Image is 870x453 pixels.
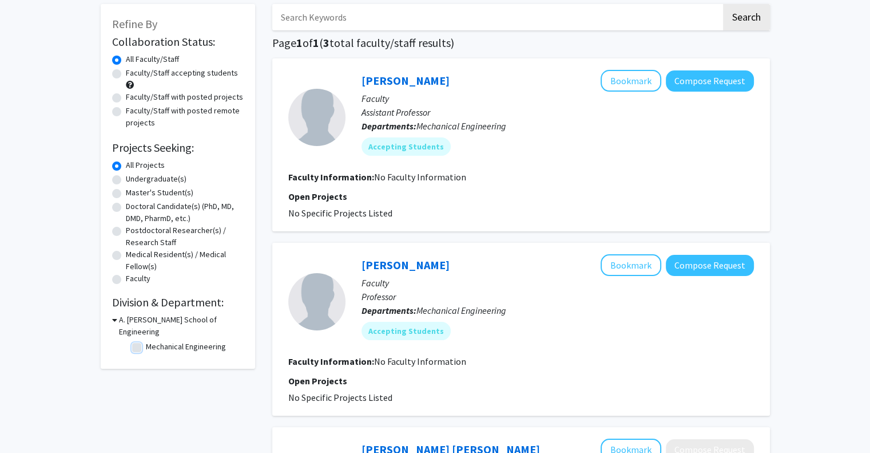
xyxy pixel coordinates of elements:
label: Master's Student(s) [126,187,193,199]
label: All Faculty/Staff [126,53,179,65]
a: [PERSON_NAME] [361,73,450,88]
input: Search Keywords [272,4,721,30]
p: Faculty [361,92,754,105]
span: 1 [296,36,303,50]
b: Faculty Information: [288,356,374,367]
span: 1 [313,36,319,50]
b: Departments: [361,305,416,316]
label: Faculty [126,273,150,285]
span: No Faculty Information [374,171,466,183]
a: [PERSON_NAME] [361,258,450,272]
label: Mechanical Engineering [146,341,226,353]
span: Mechanical Engineering [416,120,506,132]
b: Departments: [361,120,416,132]
b: Faculty Information: [288,171,374,183]
mat-chip: Accepting Students [361,322,451,340]
span: No Faculty Information [374,356,466,367]
p: Open Projects [288,374,754,388]
button: Add Lingnan Lin to Bookmarks [601,70,661,92]
span: No Specific Projects Listed [288,207,392,219]
span: Mechanical Engineering [416,305,506,316]
h1: Page of ( total faculty/staff results) [272,36,770,50]
button: Compose Request to Ken Kiger [666,255,754,276]
h3: A. [PERSON_NAME] School of Engineering [119,314,244,338]
label: Faculty/Staff with posted remote projects [126,105,244,129]
p: Professor [361,290,754,304]
p: Open Projects [288,190,754,203]
label: Doctoral Candidate(s) (PhD, MD, DMD, PharmD, etc.) [126,200,244,224]
h2: Projects Seeking: [112,141,244,155]
mat-chip: Accepting Students [361,137,451,156]
p: Faculty [361,276,754,290]
iframe: Chat [821,401,861,444]
button: Add Ken Kiger to Bookmarks [601,254,661,276]
label: Medical Resident(s) / Medical Fellow(s) [126,249,244,273]
h2: Division & Department: [112,296,244,309]
span: Refine By [112,17,157,31]
label: Faculty/Staff accepting students [126,67,238,79]
label: Faculty/Staff with posted projects [126,91,243,103]
label: All Projects [126,159,165,171]
span: No Specific Projects Listed [288,392,392,403]
label: Postdoctoral Researcher(s) / Research Staff [126,224,244,249]
label: Undergraduate(s) [126,173,186,185]
button: Search [723,4,770,30]
p: Assistant Professor [361,105,754,119]
button: Compose Request to Lingnan Lin [666,70,754,92]
span: 3 [323,36,329,50]
h2: Collaboration Status: [112,35,244,49]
